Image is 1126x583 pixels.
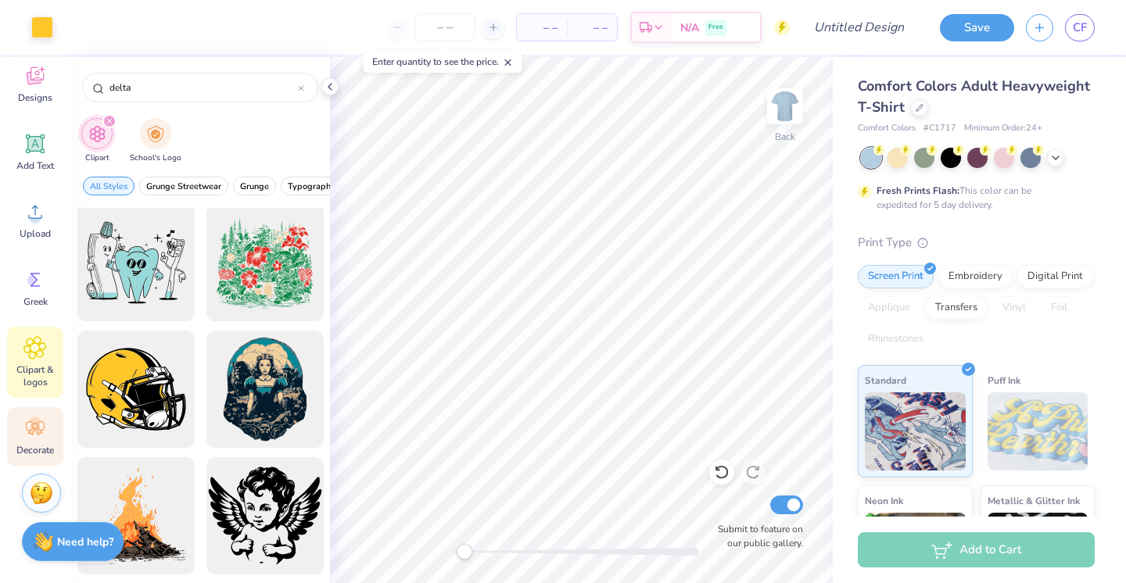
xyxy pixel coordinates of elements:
[964,122,1042,135] span: Minimum Order: 24 +
[88,125,106,143] img: Clipart Image
[576,20,608,36] span: – –
[938,265,1013,288] div: Embroidery
[18,91,52,104] span: Designs
[288,181,335,192] span: Typography
[865,372,906,388] span: Standard
[130,118,181,164] button: filter button
[877,184,959,197] strong: Fresh Prints Flash:
[139,177,228,195] button: filter button
[923,122,956,135] span: # C1717
[1073,19,1087,37] span: CF
[130,152,181,164] span: School's Logo
[992,296,1036,320] div: Vinyl
[858,122,916,135] span: Comfort Colors
[81,118,113,164] div: filter for Clipart
[1017,265,1093,288] div: Digital Print
[83,177,134,195] button: filter button
[988,372,1020,388] span: Puff Ink
[240,181,269,192] span: Grunge
[940,14,1014,41] button: Save
[364,51,522,73] div: Enter quantity to see the price.
[858,234,1095,252] div: Print Type
[57,535,113,549] strong: Need help?
[414,13,475,41] input: – –
[81,118,113,164] button: filter button
[858,77,1090,116] span: Comfort Colors Adult Heavyweight T-Shirt
[90,181,127,192] span: All Styles
[708,22,723,33] span: Free
[85,152,109,164] span: Clipart
[233,177,276,195] button: filter button
[130,118,181,164] div: filter for School's Logo
[20,227,51,240] span: Upload
[865,392,966,470] img: Standard
[709,522,803,550] label: Submit to feature on our public gallery.
[526,20,558,36] span: – –
[858,327,934,351] div: Rhinestones
[147,125,164,143] img: School's Logo Image
[988,492,1080,509] span: Metallic & Glitter Ink
[988,392,1088,470] img: Puff Ink
[680,20,699,36] span: N/A
[801,12,916,43] input: Untitled Design
[23,295,48,308] span: Greek
[858,296,920,320] div: Applique
[1065,14,1095,41] a: CF
[877,184,1069,212] div: This color can be expedited for 5 day delivery.
[858,265,934,288] div: Screen Print
[9,363,61,388] span: Clipart & logos
[108,80,298,95] input: Try "Stars"
[146,181,221,192] span: Grunge Streetwear
[16,159,54,172] span: Add Text
[925,296,988,320] div: Transfers
[457,544,472,560] div: Accessibility label
[1041,296,1078,320] div: Foil
[775,130,795,144] div: Back
[865,492,903,509] span: Neon Ink
[769,91,801,122] img: Back
[16,444,54,456] span: Decorate
[281,177,342,195] button: filter button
